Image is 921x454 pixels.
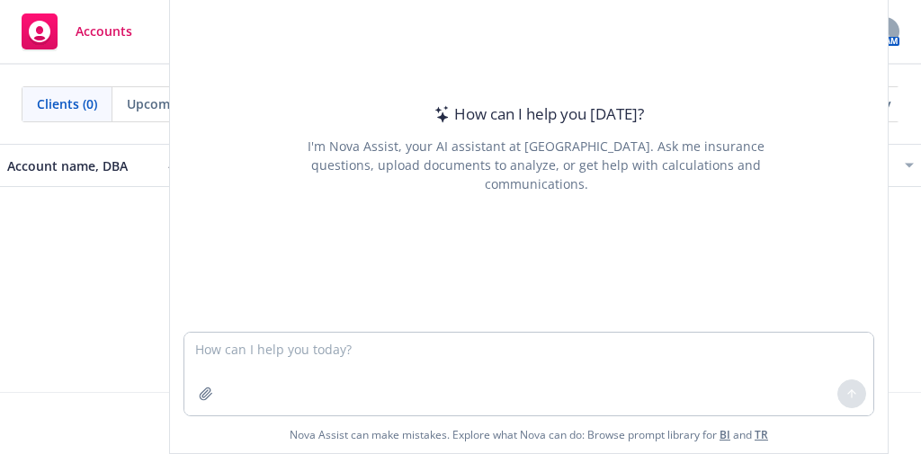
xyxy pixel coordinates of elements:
[14,6,139,57] a: Accounts
[7,156,157,175] div: Account name, DBA
[283,137,789,193] div: I'm Nova Assist, your AI assistant at [GEOGRAPHIC_DATA]. Ask me insurance questions, upload docum...
[290,416,768,453] span: Nova Assist can make mistakes. Explore what Nova can do: Browse prompt library for and
[755,427,768,442] a: TR
[429,102,644,126] div: How can I help you [DATE]?
[76,24,132,39] span: Accounts
[720,427,730,442] a: BI
[37,94,97,113] span: Clients (0)
[127,94,265,113] span: Upcoming renewals (0)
